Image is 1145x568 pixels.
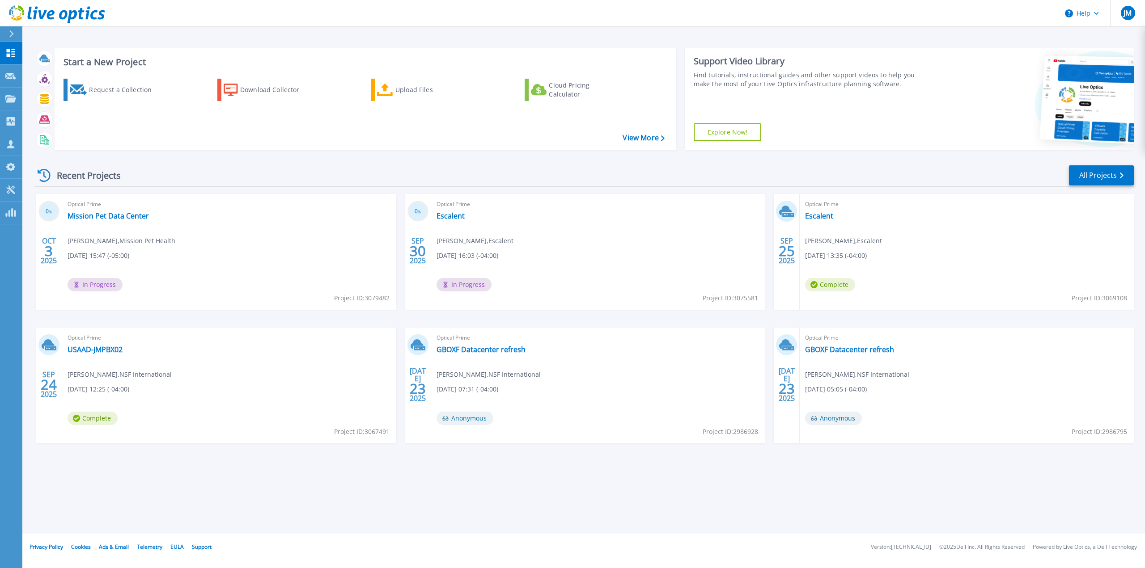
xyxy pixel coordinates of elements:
[334,293,390,303] span: Project ID: 3079482
[334,427,390,437] span: Project ID: 3067491
[41,381,57,388] span: 24
[34,164,133,186] div: Recent Projects
[437,278,492,291] span: In Progress
[395,81,467,99] div: Upload Files
[437,345,526,354] a: GBOXF Datacenter refresh
[71,543,91,551] a: Cookies
[437,211,465,220] a: Escalent
[805,384,867,394] span: [DATE] 05:05 (-04:00)
[45,247,53,255] span: 3
[240,81,312,99] div: Download Collector
[68,236,175,246] span: [PERSON_NAME] , Mission Pet Health
[49,209,52,214] span: %
[68,278,123,291] span: In Progress
[525,79,624,101] a: Cloud Pricing Calculator
[40,235,57,267] div: OCT 2025
[38,206,59,217] h3: 0
[68,370,172,379] span: [PERSON_NAME] , NSF International
[192,543,212,551] a: Support
[1072,427,1127,437] span: Project ID: 2986795
[30,543,63,551] a: Privacy Policy
[871,544,931,550] li: Version: [TECHNICAL_ID]
[68,412,118,425] span: Complete
[437,333,760,343] span: Optical Prime
[437,412,493,425] span: Anonymous
[409,235,426,267] div: SEP 2025
[1033,544,1137,550] li: Powered by Live Optics, a Dell Technology
[64,57,664,67] h3: Start a New Project
[170,543,184,551] a: EULA
[410,385,426,392] span: 23
[437,199,760,209] span: Optical Prime
[805,251,867,261] span: [DATE] 13:35 (-04:00)
[418,209,421,214] span: %
[694,71,926,88] div: Find tutorials, instructional guides and other support videos to help you make the most of your L...
[703,427,758,437] span: Project ID: 2986928
[137,543,162,551] a: Telemetry
[437,384,498,394] span: [DATE] 07:31 (-04:00)
[40,368,57,401] div: SEP 2025
[89,81,161,99] div: Request a Collection
[407,206,428,217] h3: 0
[1124,9,1132,17] span: JM
[694,123,762,141] a: Explore Now!
[68,384,129,394] span: [DATE] 12:25 (-04:00)
[437,370,541,379] span: [PERSON_NAME] , NSF International
[68,199,391,209] span: Optical Prime
[778,368,795,401] div: [DATE] 2025
[805,199,1128,209] span: Optical Prime
[778,235,795,267] div: SEP 2025
[779,385,795,392] span: 23
[371,79,471,101] a: Upload Files
[805,278,855,291] span: Complete
[410,247,426,255] span: 30
[1072,293,1127,303] span: Project ID: 3069108
[805,211,833,220] a: Escalent
[694,55,926,67] div: Support Video Library
[805,345,894,354] a: GBOXF Datacenter refresh
[437,251,498,261] span: [DATE] 16:03 (-04:00)
[99,543,129,551] a: Ads & Email
[805,333,1128,343] span: Optical Prime
[779,247,795,255] span: 25
[805,370,909,379] span: [PERSON_NAME] , NSF International
[703,293,758,303] span: Project ID: 3075581
[549,81,620,99] div: Cloud Pricing Calculator
[1069,165,1134,185] a: All Projects
[68,211,149,220] a: Mission Pet Data Center
[409,368,426,401] div: [DATE] 2025
[437,236,513,246] span: [PERSON_NAME] , Escalent
[939,544,1025,550] li: © 2025 Dell Inc. All Rights Reserved
[805,412,862,425] span: Anonymous
[623,134,664,142] a: View More
[68,333,391,343] span: Optical Prime
[64,79,163,101] a: Request a Collection
[68,251,129,261] span: [DATE] 15:47 (-05:00)
[68,345,123,354] a: USAAD-JMPBX02
[217,79,317,101] a: Download Collector
[805,236,882,246] span: [PERSON_NAME] , Escalent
